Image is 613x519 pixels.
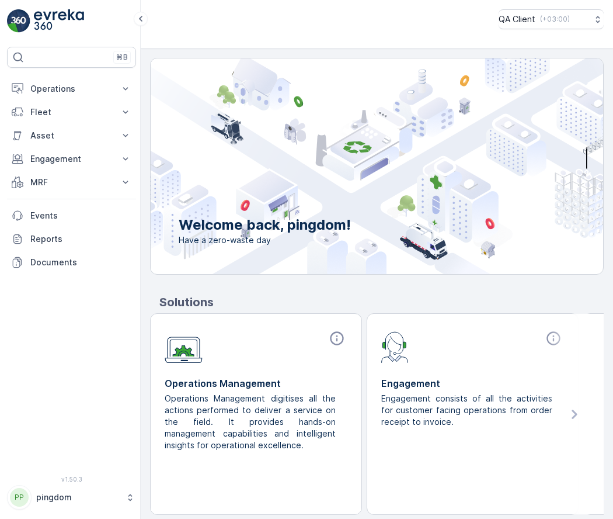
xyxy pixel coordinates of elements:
a: Reports [7,227,136,251]
img: module-icon [381,330,409,363]
img: module-icon [165,330,203,364]
p: Operations Management digitises all the actions performed to deliver a service on the field. It p... [165,393,338,451]
button: Asset [7,124,136,147]
button: MRF [7,171,136,194]
button: Operations [7,77,136,101]
button: Engagement [7,147,136,171]
span: Have a zero-waste day [179,234,351,246]
img: logo_light-DOdMpM7g.png [34,9,84,33]
p: ⌘B [116,53,128,62]
span: v 1.50.3 [7,476,136,483]
p: pingdom [36,492,120,503]
a: Documents [7,251,136,274]
button: PPpingdom [7,485,136,510]
p: Solutions [159,293,604,311]
p: Engagement [381,376,564,390]
p: Operations [30,83,113,95]
p: ( +03:00 ) [540,15,570,24]
p: Fleet [30,106,113,118]
p: MRF [30,177,113,188]
p: Operations Management [165,376,347,390]
img: logo [7,9,30,33]
div: PP [10,488,29,507]
button: QA Client(+03:00) [499,9,604,29]
p: Reports [30,233,131,245]
p: Events [30,210,131,222]
p: Engagement [30,153,113,165]
p: QA Client [499,13,535,25]
p: Welcome back, pingdom! [179,216,351,234]
a: Events [7,204,136,227]
img: city illustration [98,58,603,274]
button: Fleet [7,101,136,124]
p: Asset [30,130,113,141]
p: Engagement consists of all the activities for customer facing operations from order receipt to in... [381,393,555,428]
p: Documents [30,257,131,268]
